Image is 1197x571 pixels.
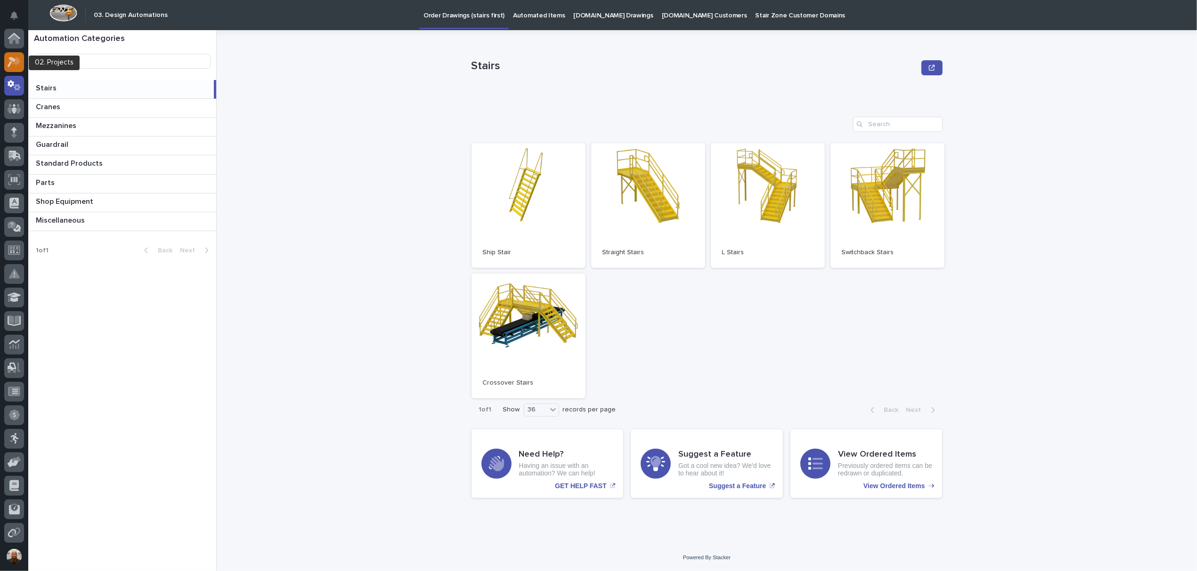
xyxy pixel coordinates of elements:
[28,175,216,193] a: PartsParts
[711,143,825,268] a: L Stairs
[34,54,211,69] input: Search
[853,117,943,132] input: Search
[678,462,773,478] p: Got a cool new idea? We'd love to hear about it!
[28,239,56,262] p: 1 of 1
[36,101,62,112] p: Cranes
[879,407,899,413] span: Back
[838,462,933,478] p: Previously ordered items can be redrawn or duplicated.
[483,249,574,257] p: Ship Stair
[483,379,574,387] p: Crossover Stairs
[472,143,586,268] a: Ship Stair
[631,429,783,498] a: Suggest a Feature
[790,429,943,498] a: View Ordered Items
[472,429,624,498] a: GET HELP FAST
[722,249,814,257] p: L Stairs
[28,118,216,137] a: MezzaninesMezzanines
[36,177,57,187] p: Parts
[863,406,903,414] button: Back
[137,246,176,255] button: Back
[152,247,172,254] span: Back
[563,406,616,414] p: records per page
[12,11,24,26] div: Notifications
[603,249,694,257] p: Straight Stairs
[28,193,216,212] a: Shop EquipmentShop Equipment
[519,450,614,460] h3: Need Help?
[36,195,95,206] p: Shop Equipment
[28,137,216,155] a: GuardrailGuardrail
[472,398,499,421] p: 1 of 1
[36,157,105,168] p: Standard Products
[683,555,731,560] a: Powered By Stacker
[28,80,216,99] a: StairsStairs
[863,482,925,490] p: View Ordered Items
[524,405,547,415] div: 36
[36,82,58,93] p: Stairs
[678,450,773,460] h3: Suggest a Feature
[555,482,606,490] p: GET HELP FAST
[28,155,216,174] a: Standard ProductsStandard Products
[36,214,87,225] p: Miscellaneous
[49,4,77,22] img: Workspace Logo
[180,247,201,254] span: Next
[28,212,216,231] a: MiscellaneousMiscellaneous
[472,273,586,398] a: Crossover Stairs
[831,143,945,268] a: Switchback Stairs
[36,120,78,130] p: Mezzanines
[903,406,943,414] button: Next
[519,462,614,478] p: Having an issue with an automation? We can help!
[906,407,927,413] span: Next
[842,249,933,257] p: Switchback Stairs
[503,406,520,414] p: Show
[4,6,24,25] button: Notifications
[36,138,70,149] p: Guardrail
[34,34,211,44] h1: Automation Categories
[4,547,24,566] button: users-avatar
[709,482,766,490] p: Suggest a Feature
[472,59,918,73] p: Stairs
[838,450,933,460] h3: View Ordered Items
[176,246,216,255] button: Next
[28,99,216,118] a: CranesCranes
[94,11,168,19] h2: 03. Design Automations
[591,143,705,268] a: Straight Stairs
